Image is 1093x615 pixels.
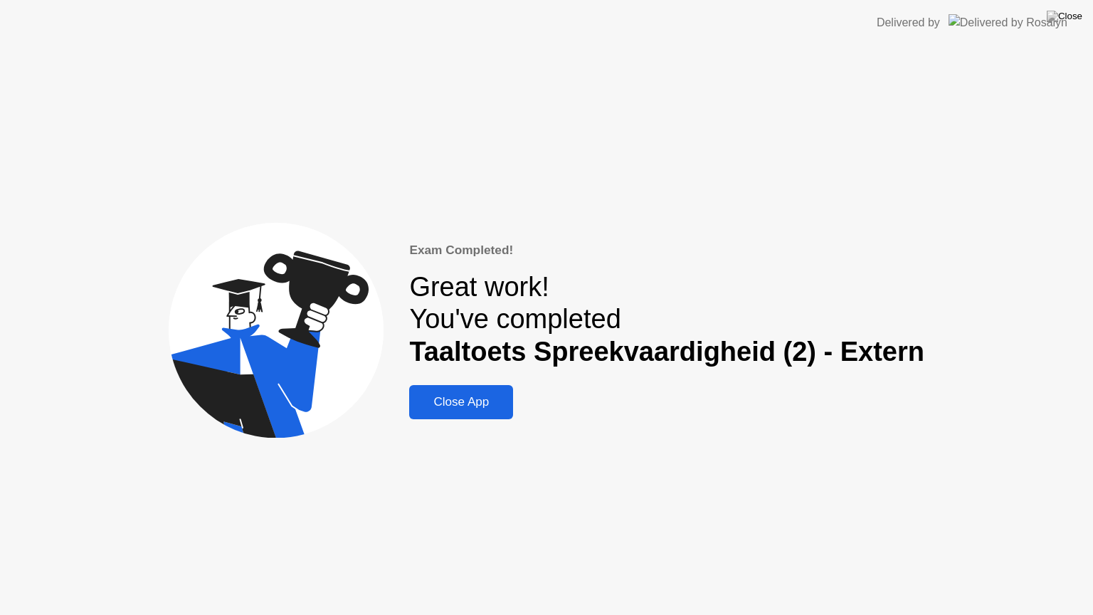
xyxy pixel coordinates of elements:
b: Taaltoets Spreekvaardigheid (2) - Extern [409,337,924,367]
div: Exam Completed! [409,241,924,260]
div: Delivered by [877,14,940,31]
button: Close App [409,385,513,419]
img: Delivered by Rosalyn [949,14,1067,31]
img: Close [1047,11,1082,22]
div: Close App [413,395,509,409]
div: Great work! You've completed [409,271,924,369]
